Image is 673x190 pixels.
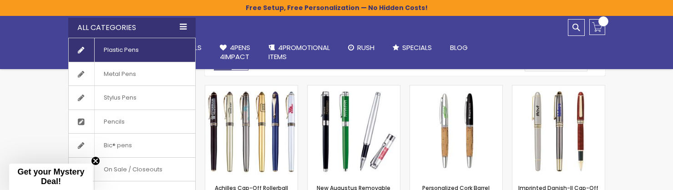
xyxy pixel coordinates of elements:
[94,62,145,86] span: Metal Pens
[450,43,468,52] span: Blog
[205,85,298,93] a: Achilles Cap-Off Rollerball Gel Metal Pen
[94,86,146,110] span: Stylus Pens
[9,164,93,190] div: Get your Mystery Deal!Close teaser
[308,85,400,93] a: New Augustus Removable Cap Rollerball Gel Metal Pen
[94,110,134,134] span: Pencils
[357,43,374,52] span: Rush
[410,85,502,178] img: Personalized Cork Barrel Rollerball Cap-Off Pen
[211,38,259,67] a: 4Pens4impact
[512,85,605,93] a: Imprinted Danish-II Cap-Off Brass Rollerball Heavy Brass Pen with Gold Accents
[259,38,339,67] a: 4PROMOTIONALITEMS
[69,134,195,157] a: Bic® pens
[598,165,673,190] iframe: Google Customer Reviews
[69,62,195,86] a: Metal Pens
[69,158,195,181] a: On Sale / Closeouts
[339,38,384,58] a: Rush
[69,38,195,62] a: Plastic Pens
[69,86,195,110] a: Stylus Pens
[268,43,330,61] span: 4PROMOTIONAL ITEMS
[410,85,502,93] a: Personalized Cork Barrel Rollerball Cap-Off Pen
[94,38,148,62] span: Plastic Pens
[91,156,100,165] button: Close teaser
[205,85,298,178] img: Achilles Cap-Off Rollerball Gel Metal Pen
[384,38,441,58] a: Specials
[94,134,141,157] span: Bic® pens
[69,110,195,134] a: Pencils
[220,43,250,61] span: 4Pens 4impact
[17,167,84,186] span: Get your Mystery Deal!
[402,43,432,52] span: Specials
[441,38,477,58] a: Blog
[94,158,172,181] span: On Sale / Closeouts
[308,85,400,178] img: New Augustus Removable Cap Rollerball Gel Metal Pen
[512,85,605,178] img: Imprinted Danish-II Cap-Off Brass Rollerball Heavy Brass Pen with Gold Accents
[68,18,196,38] div: All Categories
